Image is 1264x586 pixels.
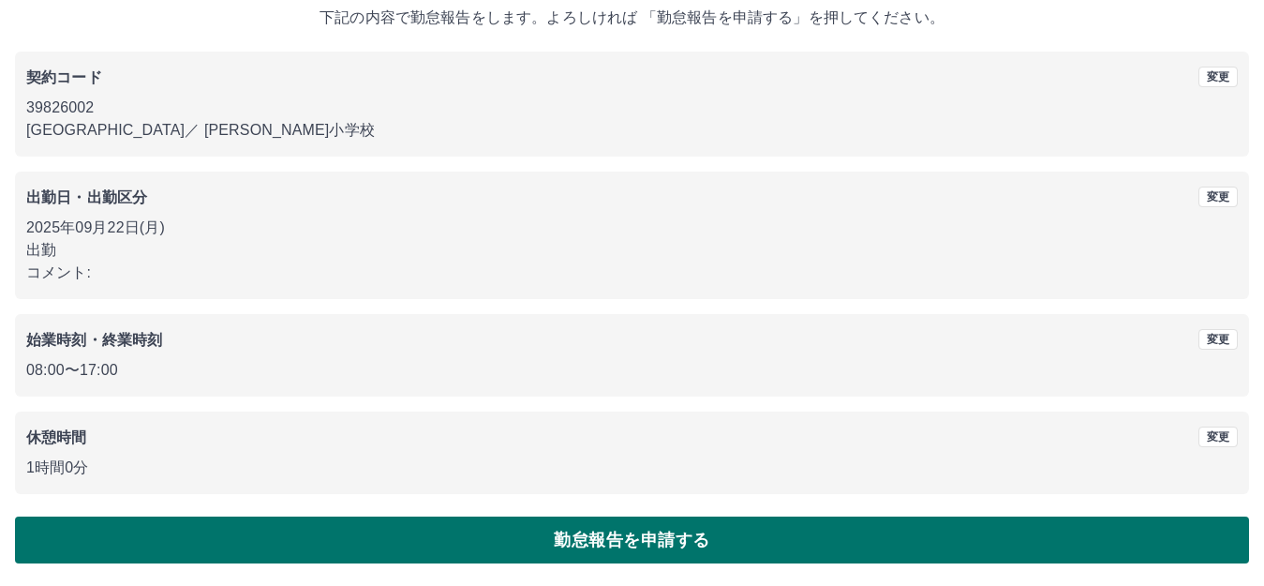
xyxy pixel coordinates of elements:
[26,332,162,348] b: 始業時刻・終業時刻
[1198,67,1238,87] button: 変更
[1198,329,1238,350] button: 変更
[26,262,1238,284] p: コメント:
[1198,187,1238,207] button: 変更
[26,189,147,205] b: 出勤日・出勤区分
[26,429,87,445] b: 休憩時間
[15,517,1249,563] button: 勤怠報告を申請する
[26,217,1238,239] p: 2025年09月22日(月)
[26,119,1238,142] p: [GEOGRAPHIC_DATA] ／ [PERSON_NAME]小学校
[26,239,1238,262] p: 出勤
[26,457,1238,479] p: 1時間0分
[26,97,1238,119] p: 39826002
[26,359,1238,382] p: 08:00 〜 17:00
[15,7,1249,29] p: 下記の内容で勤怠報告をします。よろしければ 「勤怠報告を申請する」を押してください。
[26,69,102,85] b: 契約コード
[1198,427,1238,447] button: 変更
